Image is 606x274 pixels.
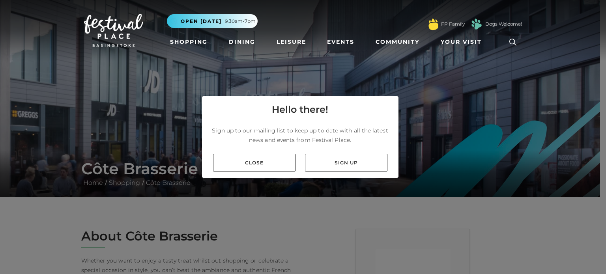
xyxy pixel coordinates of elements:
a: Leisure [273,35,309,49]
img: Festival Place Logo [84,14,143,47]
span: Your Visit [441,38,482,46]
button: Open [DATE] 9.30am-7pm [167,14,258,28]
span: 9.30am-7pm [225,18,256,25]
p: Sign up to our mailing list to keep up to date with all the latest news and events from Festival ... [208,126,392,145]
a: FP Family [441,21,465,28]
h4: Hello there! [272,103,328,117]
a: Events [324,35,357,49]
a: Sign up [305,154,387,171]
a: Dining [226,35,258,49]
a: Community [372,35,423,49]
span: Open [DATE] [181,18,222,25]
a: Your Visit [438,35,489,49]
a: Dogs Welcome! [485,21,522,28]
a: Shopping [167,35,211,49]
a: Close [213,154,296,171]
